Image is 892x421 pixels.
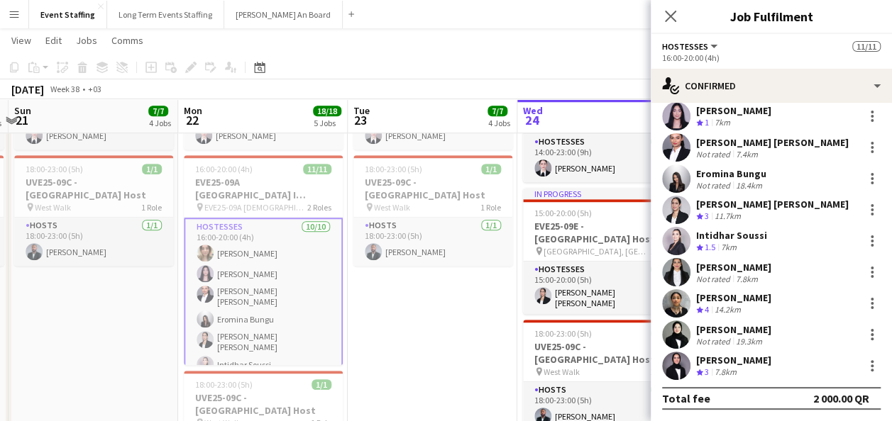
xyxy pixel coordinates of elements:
[182,112,202,128] span: 22
[353,155,512,266] app-job-card: 18:00-23:00 (5h)1/1UVE25-09C - [GEOGRAPHIC_DATA] Host West Walk1 RoleHosts1/118:00-23:00 (5h)[PER...
[696,261,771,274] div: [PERSON_NAME]
[733,180,765,191] div: 18.4km
[662,391,710,405] div: Total fee
[852,41,881,52] span: 11/11
[76,34,97,47] span: Jobs
[534,328,592,339] span: 18:00-23:00 (5h)
[14,104,31,117] span: Sun
[813,391,869,405] div: 2 000.00 QR
[523,188,682,314] app-job-card: In progress15:00-20:00 (5h)1/1EVE25-09E - [GEOGRAPHIC_DATA] Hostess [GEOGRAPHIC_DATA], [GEOGRAPHI...
[650,366,671,377] span: 1 Role
[45,34,62,47] span: Edit
[195,164,253,174] span: 16:00-20:00 (4h)
[195,379,253,390] span: 18:00-23:00 (5h)
[712,366,739,378] div: 7.8km
[47,84,82,94] span: Week 38
[70,31,103,50] a: Jobs
[705,242,715,252] span: 1.5
[184,104,202,117] span: Mon
[733,149,761,159] div: 7.4km
[184,176,343,201] h3: EVE25-09A [GEOGRAPHIC_DATA] I Hostesses
[696,291,771,304] div: [PERSON_NAME]
[712,117,733,129] div: 7km
[544,246,650,257] span: [GEOGRAPHIC_DATA], [GEOGRAPHIC_DATA]
[481,164,501,174] span: 1/1
[523,340,682,366] h3: UVE25-09C - [GEOGRAPHIC_DATA] Host
[313,106,341,116] span: 18/18
[353,104,370,117] span: Tue
[106,31,149,50] a: Comms
[11,82,44,96] div: [DATE]
[26,164,83,174] span: 18:00-23:00 (5h)
[365,164,422,174] span: 18:00-23:00 (5h)
[662,41,708,52] span: Hostesses
[696,104,771,117] div: [PERSON_NAME]
[523,262,682,314] app-card-role: Hostesses1/115:00-20:00 (5h)[PERSON_NAME] [PERSON_NAME]
[696,274,733,284] div: Not rated
[35,202,71,213] span: West Walk
[149,118,171,128] div: 4 Jobs
[705,117,709,128] span: 1
[696,167,766,180] div: Eromina Bungu
[353,218,512,266] app-card-role: Hosts1/118:00-23:00 (5h)[PERSON_NAME]
[314,118,341,128] div: 5 Jobs
[523,134,682,182] app-card-role: Hostesses1/114:00-23:00 (9h)[PERSON_NAME]
[14,176,173,201] h3: UVE25-09C - [GEOGRAPHIC_DATA] Host
[107,1,224,28] button: Long Term Events Staffing
[40,31,67,50] a: Edit
[534,208,592,218] span: 15:00-20:00 (5h)
[696,136,849,149] div: [PERSON_NAME] [PERSON_NAME]
[307,202,331,213] span: 2 Roles
[705,304,709,315] span: 4
[29,1,107,28] button: Event Staffing
[488,118,510,128] div: 4 Jobs
[303,164,331,174] span: 11/11
[662,41,720,52] button: Hostesses
[351,112,370,128] span: 23
[14,218,173,266] app-card-role: Hosts1/118:00-23:00 (5h)[PERSON_NAME]
[523,220,682,245] h3: EVE25-09E - [GEOGRAPHIC_DATA] Hostess
[733,336,765,347] div: 19.3km
[662,52,881,63] div: 16:00-20:00 (4h)
[705,211,709,221] span: 3
[696,198,849,211] div: [PERSON_NAME] [PERSON_NAME]
[141,202,162,213] span: 1 Role
[184,155,343,365] app-job-card: 16:00-20:00 (4h)11/11EVE25-09A [GEOGRAPHIC_DATA] I Hostesses EVE25-09A [DEMOGRAPHIC_DATA] Hostese...
[204,202,307,213] span: EVE25-09A [DEMOGRAPHIC_DATA] Hosteses
[733,274,761,284] div: 7.8km
[544,366,580,377] span: West Walk
[651,7,892,26] h3: Job Fulfilment
[696,354,771,366] div: [PERSON_NAME]
[88,84,101,94] div: +03
[718,242,739,254] div: 7km
[650,246,671,257] span: 1 Role
[11,34,31,47] span: View
[696,323,771,336] div: [PERSON_NAME]
[374,202,410,213] span: West Walk
[14,155,173,266] app-job-card: 18:00-23:00 (5h)1/1UVE25-09C - [GEOGRAPHIC_DATA] Host West Walk1 RoleHosts1/118:00-23:00 (5h)[PER...
[705,366,709,377] span: 3
[184,391,343,417] h3: UVE25-09C - [GEOGRAPHIC_DATA] Host
[696,180,733,191] div: Not rated
[488,106,507,116] span: 7/7
[142,164,162,174] span: 1/1
[353,176,512,201] h3: UVE25-09C - [GEOGRAPHIC_DATA] Host
[312,379,331,390] span: 1/1
[696,149,733,159] div: Not rated
[523,104,543,117] span: Wed
[111,34,143,47] span: Comms
[651,69,892,103] div: Confirmed
[480,202,501,213] span: 1 Role
[712,211,744,223] div: 11.7km
[523,188,682,199] div: In progress
[6,31,37,50] a: View
[696,336,733,347] div: Not rated
[148,106,168,116] span: 7/7
[12,112,31,128] span: 21
[521,112,543,128] span: 24
[224,1,343,28] button: [PERSON_NAME] An Board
